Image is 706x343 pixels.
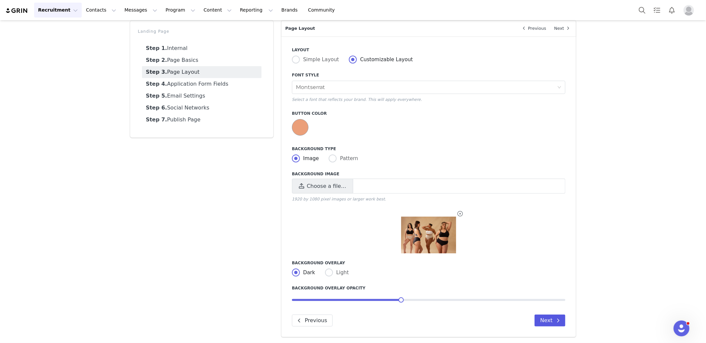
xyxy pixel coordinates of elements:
span: Choose a file… [307,182,346,190]
span: Pattern [337,155,358,161]
label: Background Image [292,171,566,177]
a: Page Basics [142,54,261,66]
button: Reporting [236,3,277,18]
button: Search [635,3,649,18]
img: grin logo [5,8,28,14]
button: Notifications [665,3,679,18]
p: Select a font that reflects your brand. This will apply everywhere. [292,97,566,103]
a: Next [550,21,576,36]
a: Page Layout [142,66,261,78]
label: Button Color [292,110,566,116]
strong: Step 7. [146,116,167,123]
span: Image [300,155,319,161]
label: Background Type [292,146,566,152]
img: Image [401,217,456,253]
a: Email Settings [142,90,261,102]
button: Previous [292,315,333,326]
span: Simple Layout [300,57,339,63]
p: 1920 by 1080 pixel images or larger work best. [292,196,566,202]
p: Landing Page [138,28,265,34]
strong: Step 4. [146,81,167,87]
a: Publish Page [142,114,261,126]
label: Background Overlay [292,260,566,266]
img: placeholder-profile.jpg [683,5,694,16]
span: Dark [300,270,315,276]
span: Light [333,270,349,276]
span: Montserrat [296,84,325,90]
button: Profile [680,5,701,16]
label: Background Overlay Opacity [292,285,566,291]
button: Program [162,3,199,18]
span: Customizable Layout [357,57,413,63]
strong: Step 5. [146,93,167,99]
i: icon: down [557,85,561,90]
a: Community [304,3,342,18]
a: Previous [516,21,550,36]
iframe: Intercom live chat [674,321,689,336]
a: Application Form Fields [142,78,261,90]
button: Next [535,315,565,326]
strong: Step 1. [146,45,167,51]
a: Social Networks [142,102,261,114]
a: Internal [142,42,261,54]
a: Tasks [650,3,664,18]
div: slider between 0 and 100 [292,294,566,306]
p: Page Layout [281,21,516,36]
label: Font Style [292,72,566,78]
button: Recruitment [34,3,82,18]
strong: Step 3. [146,69,167,75]
button: Contacts [82,3,120,18]
button: Messages [120,3,161,18]
strong: Step 2. [146,57,167,63]
strong: Step 6. [146,105,167,111]
label: Layout [292,47,566,53]
button: Content [200,3,236,18]
a: Brands [277,3,304,18]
